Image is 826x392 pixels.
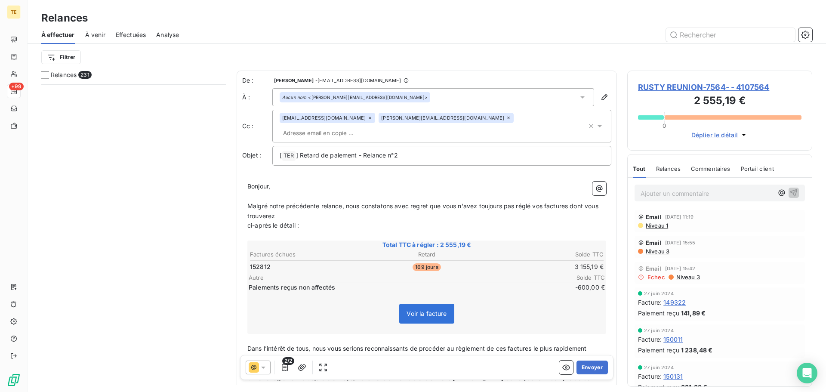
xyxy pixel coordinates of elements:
[156,31,179,39] span: Analyse
[250,262,271,271] span: 152812
[249,274,553,281] span: Autre
[638,372,662,381] span: Facture :
[315,78,401,83] span: - [EMAIL_ADDRESS][DOMAIN_NAME]
[7,5,21,19] div: TE
[645,222,668,229] span: Niveau 1
[282,115,366,120] span: [EMAIL_ADDRESS][DOMAIN_NAME]
[9,83,24,90] span: +99
[41,50,81,64] button: Filtrer
[242,151,262,159] span: Objet :
[665,266,696,271] span: [DATE] 15:42
[413,263,441,271] span: 169 jours
[280,151,282,159] span: [
[381,115,504,120] span: [PERSON_NAME][EMAIL_ADDRESS][DOMAIN_NAME]
[638,335,662,344] span: Facture :
[7,84,20,98] a: +99
[247,182,270,190] span: Bonjour,
[282,94,428,100] div: <[PERSON_NAME][EMAIL_ADDRESS][DOMAIN_NAME]>
[249,283,552,292] span: Paiements reçus non affectés
[691,130,738,139] span: Déplier le détail
[274,78,314,83] span: [PERSON_NAME]
[282,151,295,161] span: TER
[282,357,294,365] span: 2/2
[282,94,306,100] em: Aucun nom
[296,151,398,159] span: ] Retard de paiement - Relance n°2
[646,265,662,272] span: Email
[638,309,679,318] span: Paiement reçu
[638,93,801,110] h3: 2 555,19 €
[41,10,88,26] h3: Relances
[638,346,679,355] span: Paiement reçu
[638,81,801,93] span: RUSTY REUNION-7564- - 4107564
[681,346,713,355] span: 1 238,48 €
[368,250,485,259] th: Retard
[675,274,700,281] span: Niveau 3
[487,250,604,259] th: Solde TTC
[663,122,666,129] span: 0
[78,71,91,79] span: 231
[647,274,665,281] span: Echec
[666,28,795,42] input: Rechercher
[797,363,817,383] div: Open Intercom Messenger
[247,345,589,362] span: Dans l’intérêt de tous, nous vous serions reconnaissants de procéder au règlement de ces factures...
[681,383,707,392] span: 881,89 €
[7,373,21,387] img: Logo LeanPay
[681,309,706,318] span: 141,89 €
[576,361,608,374] button: Envoyer
[247,222,299,229] span: ci-après le détail :
[553,274,605,281] span: Solde TTC
[247,202,600,219] span: Malgré notre précédente relance, nous constatons avec regret que vous n'avez toujours pas réglé v...
[665,214,694,219] span: [DATE] 11:19
[51,71,77,79] span: Relances
[41,31,75,39] span: À effectuer
[242,93,272,102] label: À :
[646,239,662,246] span: Email
[638,298,662,307] span: Facture :
[638,383,679,392] span: Paiement reçu
[41,84,226,392] div: grid
[741,165,774,172] span: Portail client
[407,310,447,317] span: Voir la facture
[644,328,674,333] span: 27 juin 2024
[644,365,674,370] span: 27 juin 2024
[656,165,681,172] span: Relances
[663,372,683,381] span: 150131
[280,127,379,139] input: Adresse email en copie ...
[644,291,674,296] span: 27 juin 2024
[633,165,646,172] span: Tout
[663,335,683,344] span: 150011
[242,76,272,85] span: De :
[645,248,669,255] span: Niveau 3
[689,130,751,140] button: Déplier le détail
[646,213,662,220] span: Email
[487,262,604,272] td: 3 155,19 €
[242,122,272,130] label: Cc :
[249,241,605,249] span: Total TTC à régler : 2 555,19 €
[665,240,696,245] span: [DATE] 15:55
[85,31,105,39] span: À venir
[691,165,730,172] span: Commentaires
[116,31,146,39] span: Effectuées
[663,298,686,307] span: 149322
[553,283,605,292] span: -600,00 €
[250,250,367,259] th: Factures échues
